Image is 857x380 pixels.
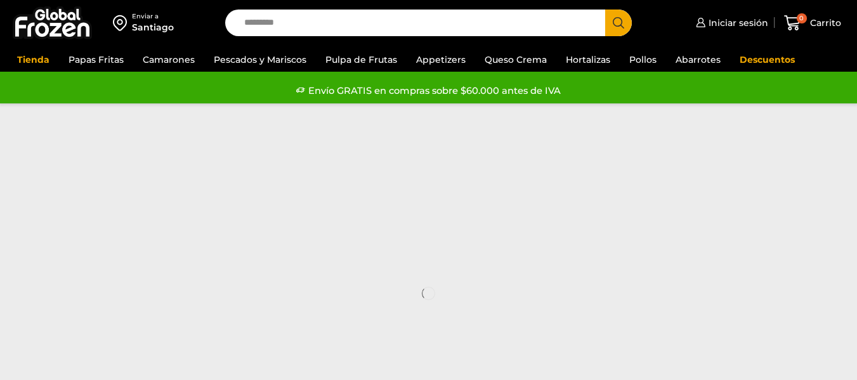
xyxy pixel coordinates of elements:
[733,48,801,72] a: Descuentos
[807,16,841,29] span: Carrito
[669,48,727,72] a: Abarrotes
[136,48,201,72] a: Camarones
[605,10,632,36] button: Search button
[623,48,663,72] a: Pollos
[319,48,403,72] a: Pulpa de Frutas
[781,8,844,38] a: 0 Carrito
[410,48,472,72] a: Appetizers
[113,12,132,34] img: address-field-icon.svg
[478,48,553,72] a: Queso Crema
[132,12,174,21] div: Enviar a
[797,13,807,23] span: 0
[207,48,313,72] a: Pescados y Mariscos
[62,48,130,72] a: Papas Fritas
[559,48,617,72] a: Hortalizas
[693,10,768,36] a: Iniciar sesión
[11,48,56,72] a: Tienda
[705,16,768,29] span: Iniciar sesión
[132,21,174,34] div: Santiago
